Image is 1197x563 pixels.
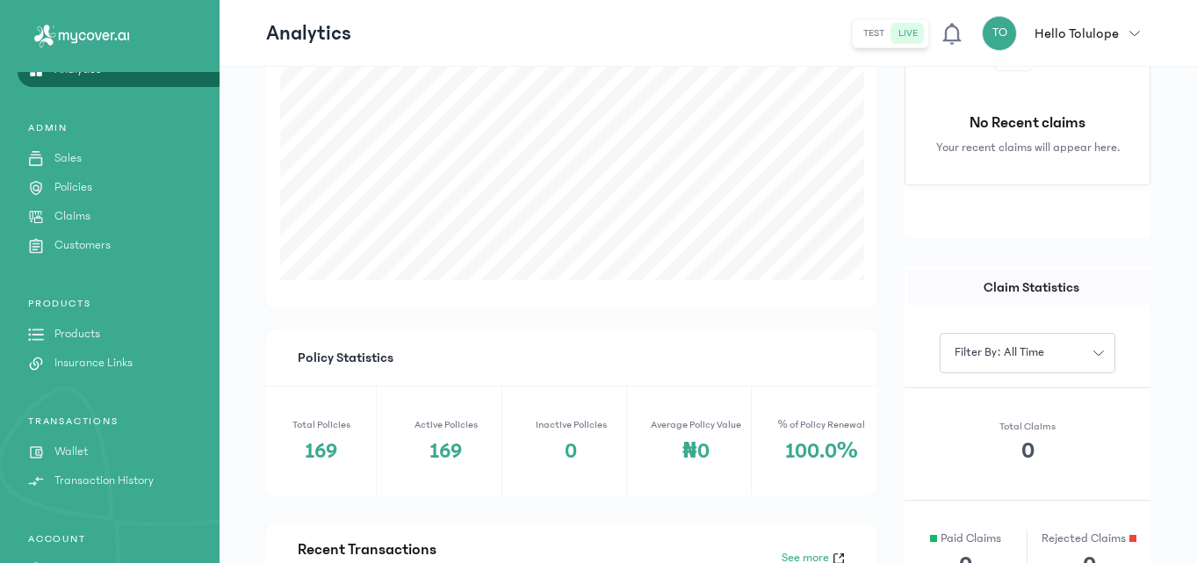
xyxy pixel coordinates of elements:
span: Filter by: all time [944,343,1055,362]
p: Customers [54,236,111,255]
p: 169 [391,439,501,464]
p: No Recent claims [970,111,1085,135]
p: Policy Statistics [298,329,845,386]
p: Paid Claims [905,530,1027,548]
p: Transaction History [54,472,154,490]
p: ₦0 [641,439,751,464]
button: test [856,23,891,44]
p: Your recent claims will appear here. [936,139,1120,156]
div: TO [982,16,1017,51]
p: Insurance Links [54,354,133,372]
p: Claim Statistics [908,277,1154,298]
p: Wallet [54,443,88,461]
p: Recent Transactions [298,538,465,562]
p: Products [54,325,100,343]
p: Inactive Policies [516,418,626,432]
p: Analytics [266,19,351,47]
p: % of Policy Renewal [766,418,876,432]
p: Policies [54,178,92,197]
p: Average Policy Value [641,418,751,432]
p: 0 [1021,434,1035,468]
button: TOHello Tolulope [982,16,1150,51]
p: Sales [54,149,82,168]
p: Rejected Claims [1028,530,1150,548]
p: Total Claims [999,420,1056,434]
button: Filter by: all time [940,333,1115,373]
p: Total Policies [266,418,376,432]
p: 0 [516,439,626,464]
p: 100.0% [766,439,876,464]
p: 169 [266,439,376,464]
p: Claims [54,207,90,226]
button: live [891,23,925,44]
p: Active Policies [391,418,501,432]
p: Hello Tolulope [1035,23,1119,44]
